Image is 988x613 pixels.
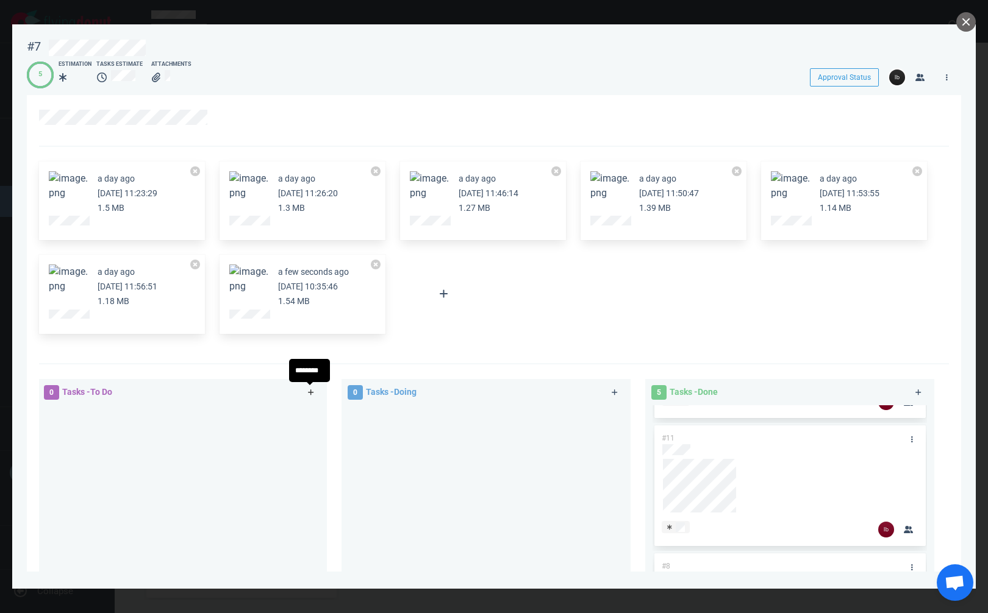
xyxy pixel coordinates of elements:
[151,60,192,69] div: Attachments
[820,203,851,213] small: 1.14 MB
[229,171,268,200] button: Zoom image
[44,385,59,400] span: 0
[59,60,91,69] div: Estimation
[98,267,135,277] small: a day ago
[278,174,315,183] small: a day ago
[459,174,496,183] small: a day ago
[366,387,417,397] span: Tasks - Doing
[98,296,129,306] small: 1.18 MB
[889,69,905,85] img: 26
[956,12,976,32] button: close
[771,171,810,200] button: Zoom image
[639,188,699,198] small: [DATE] 11:50:47
[278,282,338,291] small: [DATE] 10:35:46
[810,68,879,87] button: Approval Status
[98,282,157,291] small: [DATE] 11:56:51
[96,60,146,69] div: Tasks Estimate
[639,203,671,213] small: 1.39 MB
[98,203,124,213] small: 1.5 MB
[278,203,305,213] small: 1.3 MB
[878,522,894,537] img: 26
[49,171,88,200] button: Zoom image
[590,171,629,200] button: Zoom image
[639,174,676,183] small: a day ago
[937,564,973,601] div: Open de chat
[662,562,670,570] span: #8
[670,387,718,397] span: Tasks - Done
[278,267,349,277] small: a few seconds ago
[662,434,675,442] span: #11
[49,264,88,294] button: Zoom image
[38,69,42,80] div: 5
[98,174,135,183] small: a day ago
[62,387,112,397] span: Tasks - To Do
[278,188,338,198] small: [DATE] 11:26:20
[410,171,449,200] button: Zoom image
[459,203,490,213] small: 1.27 MB
[820,174,857,183] small: a day ago
[27,39,41,54] div: #7
[348,385,363,400] span: 0
[651,385,667,400] span: 5
[459,188,518,198] small: [DATE] 11:46:14
[820,188,879,198] small: [DATE] 11:53:55
[278,296,310,306] small: 1.54 MB
[98,188,157,198] small: [DATE] 11:23:29
[229,264,268,294] button: Zoom image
